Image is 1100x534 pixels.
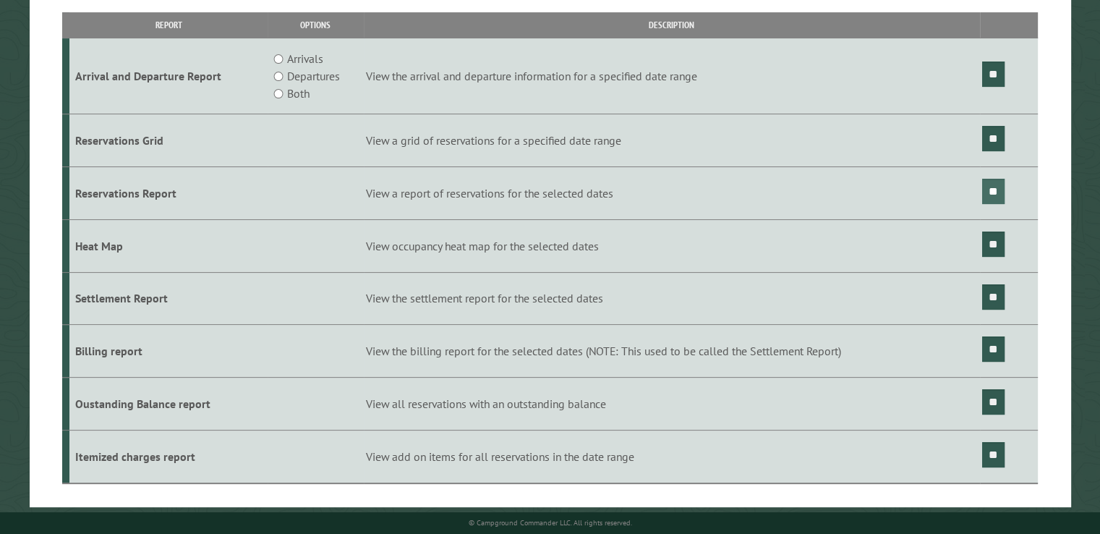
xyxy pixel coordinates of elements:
[69,430,268,483] td: Itemized charges report
[69,166,268,219] td: Reservations Report
[364,114,980,167] td: View a grid of reservations for a specified date range
[364,430,980,483] td: View add on items for all reservations in the date range
[364,38,980,114] td: View the arrival and departure information for a specified date range
[364,378,980,431] td: View all reservations with an outstanding balance
[69,378,268,431] td: Oustanding Balance report
[69,114,268,167] td: Reservations Grid
[364,12,980,38] th: Description
[364,272,980,325] td: View the settlement report for the selected dates
[364,219,980,272] td: View occupancy heat map for the selected dates
[69,325,268,378] td: Billing report
[364,325,980,378] td: View the billing report for the selected dates (NOTE: This used to be called the Settlement Report)
[69,38,268,114] td: Arrival and Departure Report
[287,50,323,67] label: Arrivals
[69,219,268,272] td: Heat Map
[69,272,268,325] td: Settlement Report
[287,85,310,102] label: Both
[268,12,364,38] th: Options
[287,67,340,85] label: Departures
[469,518,632,527] small: © Campground Commander LLC. All rights reserved.
[364,166,980,219] td: View a report of reservations for the selected dates
[69,12,268,38] th: Report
